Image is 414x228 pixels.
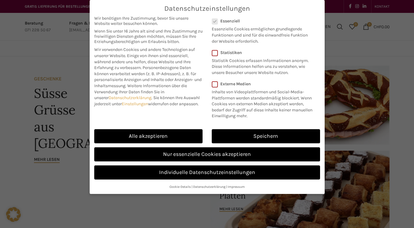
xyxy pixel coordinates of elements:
a: Nur essenzielle Cookies akzeptieren [94,147,320,161]
span: Datenschutzeinstellungen [164,5,250,13]
a: Cookie-Details [170,185,191,189]
span: Wenn Sie unter 16 Jahre alt sind und Ihre Zustimmung zu freiwilligen Diensten geben möchten, müss... [94,29,203,44]
a: Alle akzeptieren [94,129,203,143]
p: Statistik Cookies erfassen Informationen anonym. Diese Informationen helfen uns zu verstehen, wie... [212,55,312,76]
a: Individuelle Datenschutzeinstellungen [94,165,320,180]
a: Datenschutzerklärung [109,95,151,100]
a: Impressum [228,185,245,189]
span: Weitere Informationen über die Verwendung Ihrer Daten finden Sie in unserer . [94,83,187,100]
span: Sie können Ihre Auswahl jederzeit unter widerrufen oder anpassen. [94,95,200,106]
label: Externe Medien [212,81,316,87]
a: Einstellungen [122,101,148,106]
label: Statistiken [212,50,312,55]
a: Datenschutzerklärung [193,185,226,189]
span: Wir benötigen Ihre Zustimmung, bevor Sie unsere Website weiter besuchen können. [94,16,203,26]
span: Personenbezogene Daten können verarbeitet werden (z. B. IP-Adressen), z. B. für personalisierte A... [94,65,202,88]
label: Essenziell [212,18,312,24]
span: Wir verwenden Cookies und andere Technologien auf unserer Website. Einige von ihnen sind essenzie... [94,47,195,70]
p: Inhalte von Videoplattformen und Social-Media-Plattformen werden standardmäßig blockiert. Wenn Co... [212,87,316,119]
p: Essenzielle Cookies ermöglichen grundlegende Funktionen und sind für die einwandfreie Funktion de... [212,24,312,44]
a: Speichern [212,129,320,143]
